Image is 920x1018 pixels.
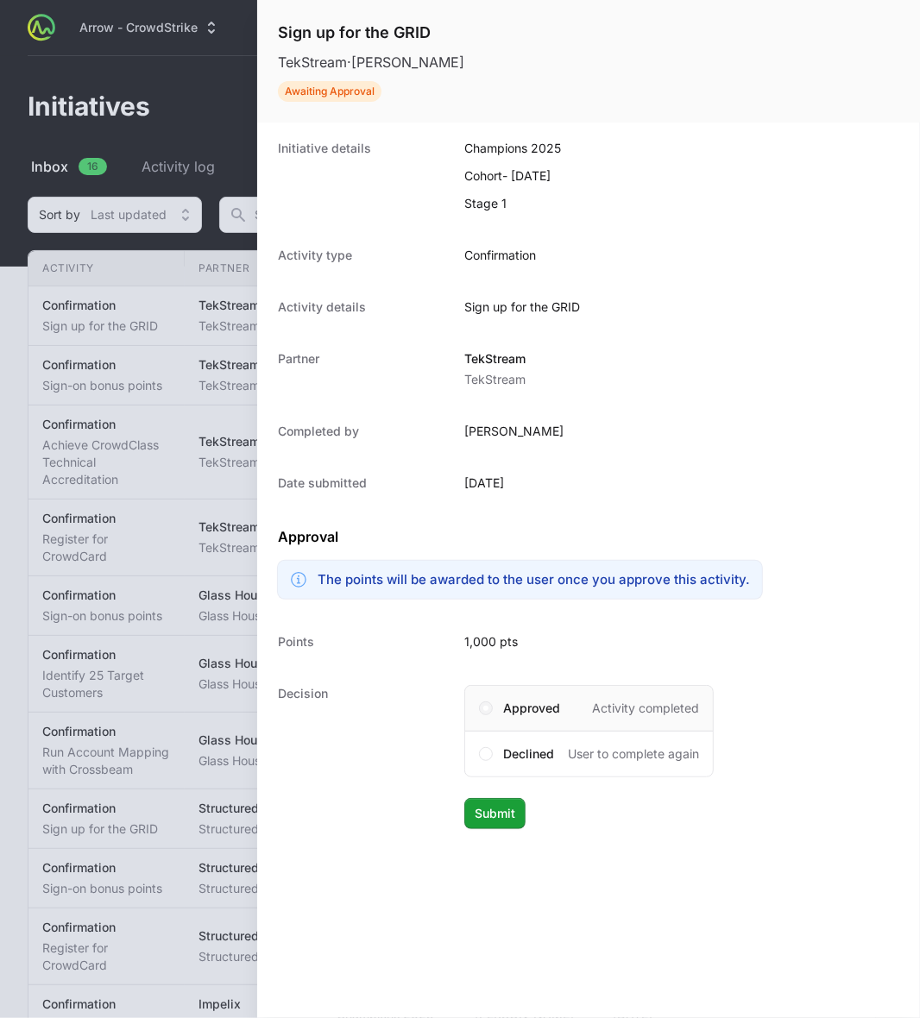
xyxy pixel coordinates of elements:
[278,247,444,264] dt: Activity type
[464,247,536,264] dd: Confirmation
[464,195,561,212] p: Stage 1
[278,633,444,650] dt: Points
[464,298,580,316] p: Sign up for the GRID
[503,745,554,763] span: Declined
[278,298,444,316] dt: Activity details
[568,745,699,763] span: User to complete again
[278,350,444,388] dt: Partner
[464,350,526,368] p: TekStream
[464,140,561,157] p: Champions 2025
[278,474,444,492] dt: Date submitted
[464,423,564,440] dd: [PERSON_NAME]
[278,140,444,212] dt: Initiative details
[464,167,561,185] p: Cohort - [DATE]
[278,21,464,45] h1: Sign up for the GRID
[278,52,464,72] p: TekStream · [PERSON_NAME]
[464,474,504,492] dd: [DATE]
[464,371,526,388] p: TekStream
[278,423,444,440] dt: Completed by
[278,526,762,547] h3: Approval
[475,803,515,824] span: Submit
[318,569,750,590] h3: The points will be awarded to the user once you approve this activity.
[464,633,518,650] p: 1,000 pts
[278,685,444,829] dt: Decision
[592,700,699,717] span: Activity completed
[464,798,526,829] button: Submit
[503,700,560,717] span: Approved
